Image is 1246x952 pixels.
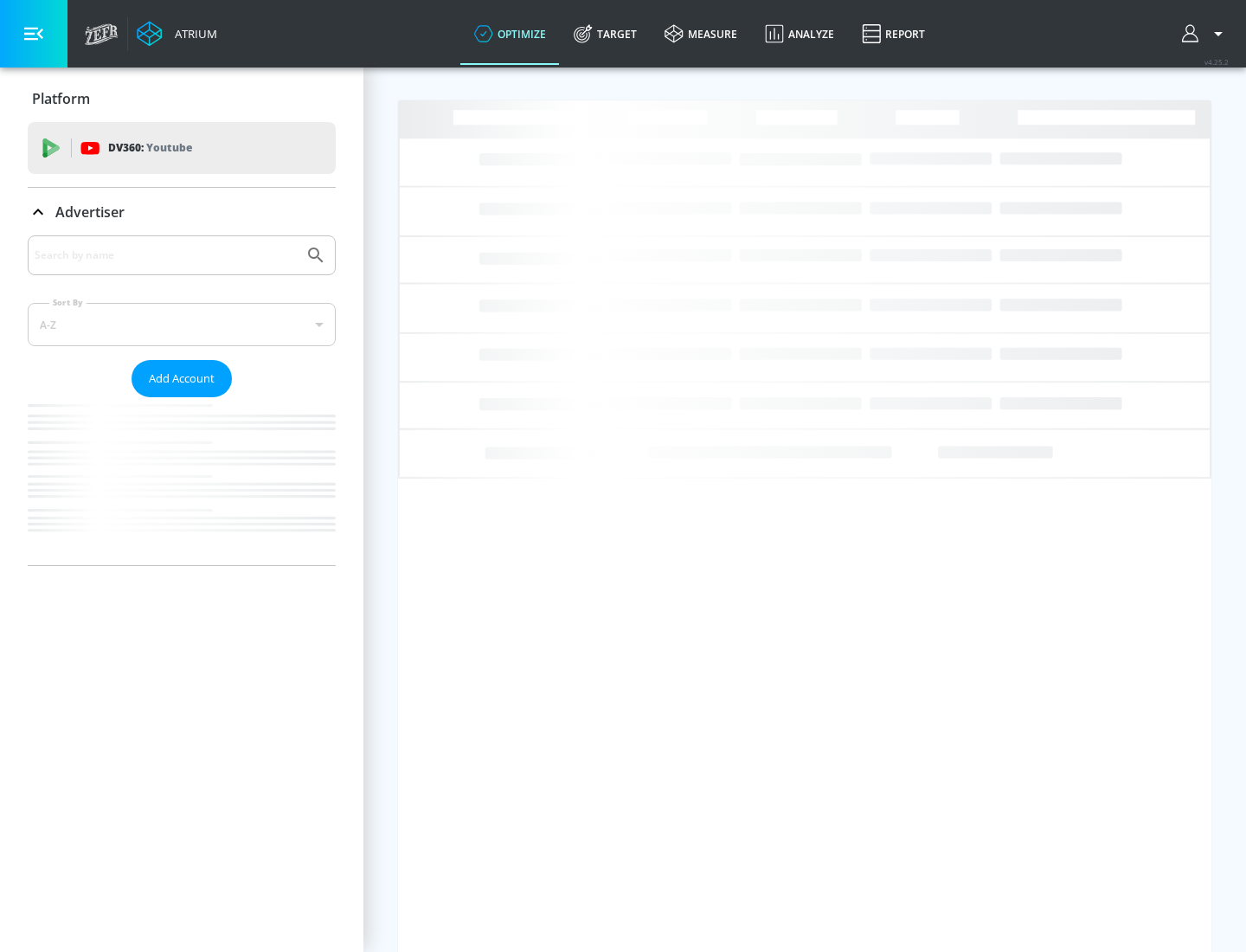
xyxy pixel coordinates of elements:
nav: list of Advertiser [28,397,336,565]
span: v 4.25.2 [1204,57,1229,67]
input: Search by name [35,244,297,267]
p: Advertiser [55,203,125,222]
a: optimize [460,3,560,65]
p: DV360: [108,138,192,158]
a: Target [560,3,651,65]
a: Analyze [751,3,848,65]
p: Youtube [146,138,192,157]
div: Atrium [168,26,217,42]
p: Platform [32,89,90,108]
span: Add Account [149,369,215,389]
div: Advertiser [28,188,336,236]
label: Sort By [49,297,87,308]
a: Atrium [137,21,217,47]
div: Platform [28,74,336,123]
a: measure [651,3,751,65]
button: Add Account [132,360,232,397]
div: Advertiser [28,235,336,565]
a: Report [848,3,939,65]
div: DV360: Youtube [28,122,336,174]
div: A-Z [28,303,336,346]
